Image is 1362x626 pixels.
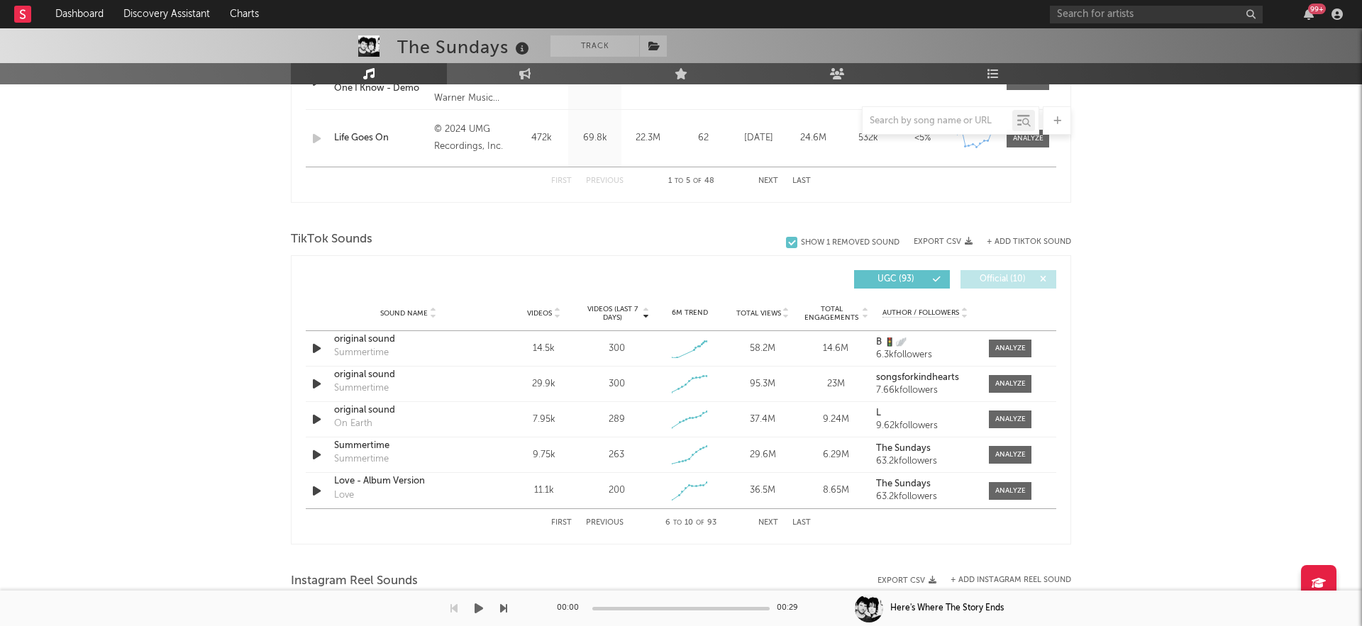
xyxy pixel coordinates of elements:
div: Summertime [334,452,389,466]
button: + Add Instagram Reel Sound [951,576,1071,584]
div: 6.29M [803,448,869,462]
button: Track [550,35,639,57]
div: 300 [609,342,625,356]
div: 22.3M [625,131,671,145]
div: 62 [678,131,728,145]
div: 63.2k followers [876,492,975,502]
span: of [696,520,704,526]
div: 00:00 [557,600,585,617]
div: 9.75k [511,448,577,462]
div: Summertime [334,381,389,396]
button: Official(10) [960,270,1056,289]
a: original sound [334,403,482,418]
button: First [551,519,572,527]
span: Total Views [736,309,781,318]
button: Last [792,177,811,185]
span: Instagram Reel Sounds [291,573,418,590]
span: to [675,178,683,184]
div: + Add Instagram Reel Sound [936,576,1071,584]
strong: The Sundays [876,444,931,453]
div: 69.8k [572,131,618,145]
div: 11.1k [511,484,577,498]
strong: The Sundays [876,479,931,488]
a: B 🚦🪽 [876,337,975,347]
div: 532k [844,131,892,145]
button: Next [758,519,778,527]
button: 99+ [1304,9,1314,20]
div: The Sundays [397,35,533,59]
button: Previous [586,177,624,185]
span: Videos [527,309,552,318]
span: of [693,178,702,184]
a: Love - Album Version [334,474,482,488]
button: Previous [586,519,624,527]
div: 289 [609,413,625,427]
div: 1 5 48 [652,173,730,190]
div: 95.3M [730,377,796,391]
div: 37.4M [730,413,796,427]
div: 300 [609,377,625,391]
div: 263 [609,448,624,462]
a: original sound [334,332,482,347]
button: + Add TikTok Sound [987,238,1071,246]
div: 23M [803,377,869,391]
div: 99 + [1308,4,1326,14]
div: Show 1 Removed Sound [801,238,899,247]
span: Sound Name [380,309,428,318]
div: 6 10 93 [652,515,730,532]
span: UGC ( 93 ) [863,275,929,284]
div: 7.95k [511,413,577,427]
div: <5% [899,131,946,145]
input: Search by song name or URL [863,116,1012,127]
a: The Sundays [876,479,975,489]
div: 29.9k [511,377,577,391]
div: Love [334,488,354,503]
div: 00:29 [777,600,805,617]
span: Videos (last 7 days) [584,305,641,322]
a: Life Goes On [334,131,427,145]
div: 36.5M [730,484,796,498]
div: 58.2M [730,342,796,356]
div: 6.3k followers [876,350,975,360]
button: UGC(93) [854,270,950,289]
span: Official ( 10 ) [970,275,1035,284]
button: + Add TikTok Sound [973,238,1071,246]
button: Export CSV [877,576,936,585]
div: Summertime [334,346,389,360]
div: 8.65M [803,484,869,498]
div: 9.24M [803,413,869,427]
button: Export CSV [914,237,973,246]
div: © 2024 UMG Recordings, Inc. [434,121,511,155]
span: Author / Followers [882,308,959,318]
a: Summertime [334,439,482,453]
div: [DATE] [735,131,782,145]
button: Next [758,177,778,185]
span: TikTok Sounds [291,231,372,248]
div: 63.2k followers [876,457,975,466]
div: 14.6M [803,342,869,356]
button: First [551,177,572,185]
button: Last [792,519,811,527]
div: 472k [519,131,565,145]
div: 24.6M [790,131,837,145]
strong: songsforkindhearts [876,373,959,382]
div: Here's Where The Story Ends [890,602,1004,615]
span: Total Engagements [803,305,860,322]
strong: L [876,408,881,418]
a: original sound [334,368,482,382]
div: 9.62k followers [876,421,975,431]
input: Search for artists [1050,6,1263,23]
span: to [673,520,682,526]
div: On Earth [334,417,372,431]
strong: B 🚦🪽 [876,337,907,347]
a: L [876,408,975,418]
div: 7.66k followers [876,386,975,396]
div: 6M Trend [657,308,723,318]
div: 29.6M [730,448,796,462]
